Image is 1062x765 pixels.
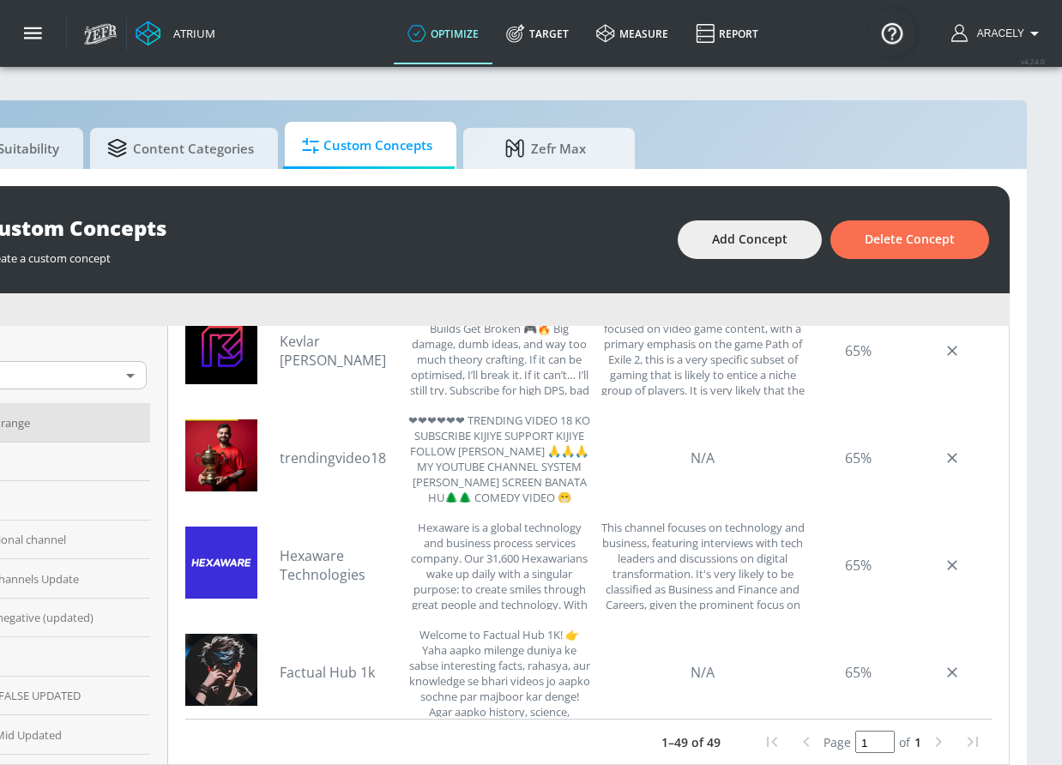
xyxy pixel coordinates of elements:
img: UCMmac-mjBIstak8r_uQGI1A [185,419,257,491]
div: 65% [815,305,901,395]
span: v 4.24.0 [1021,57,1045,66]
button: Open Resource Center [868,9,916,57]
div: Hexaware is a global technology and business process services company. Our 31,600 Hexawarians wak... [408,520,590,610]
div: This channel is almost exclusively focused on video game content, with a primary emphasis on the ... [600,305,807,395]
div: Set page and press "Enter" [824,731,921,753]
span: Aracely [970,27,1024,39]
div: This channel focuses on technology and business, featuring interviews with tech leaders and discu... [600,520,807,610]
button: Delete Concept [830,220,989,259]
div: Welcome to Factual Hub 1K! 👉Yaha aapko milenge duniya ke sabse interesting facts, rahasya, aur kn... [408,627,590,717]
div: Kevlar Peterson – Where Builds Get Broken 🎮🔥 Big damage, dumb ideas, and way too much theory craf... [408,305,590,395]
div: 65% [815,520,901,610]
a: Kevlar [PERSON_NAME] [280,332,400,370]
img: UC1KoRuhWVl6lmg7Tr6JnLzQ [185,312,257,384]
div: 65% [815,413,901,503]
button: Add Concept [678,220,822,259]
span: Zefr Max [480,128,611,169]
span: Custom Concepts [302,125,432,166]
a: Report [682,3,772,64]
div: Atrium [166,26,215,41]
a: optimize [394,3,492,64]
a: Target [492,3,582,64]
div: N/A [600,627,807,717]
img: UCxlF9uWuH0UHB_jNiD9R08Q [185,634,257,706]
div: ❤❤❤❤❤❤ TRENDING VIDEO 18 KO SUBSCRIBE KIJIYE SUPPORT KIJIYE FOLLOW KIJIYE 🙏🙏🙏 MY YOUTUBE CHANNEL ... [408,413,590,503]
span: Add Concept [712,229,787,250]
a: Hexaware Technologies [280,546,400,584]
img: UCe5pVmzbFbhhHRgZjD3ZB2A [185,527,257,599]
div: 65% [815,627,901,717]
div: N/A [600,413,807,503]
a: trendingvideo18 [280,449,400,467]
input: page [855,731,895,753]
button: Aracely [951,23,1045,44]
span: Content Categories [107,128,254,169]
p: 1–49 of 49 [661,733,721,751]
a: Factual Hub 1k [280,663,400,682]
span: 1 [914,734,921,750]
a: Atrium [136,21,215,46]
a: measure [582,3,682,64]
span: Delete Concept [865,229,955,250]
